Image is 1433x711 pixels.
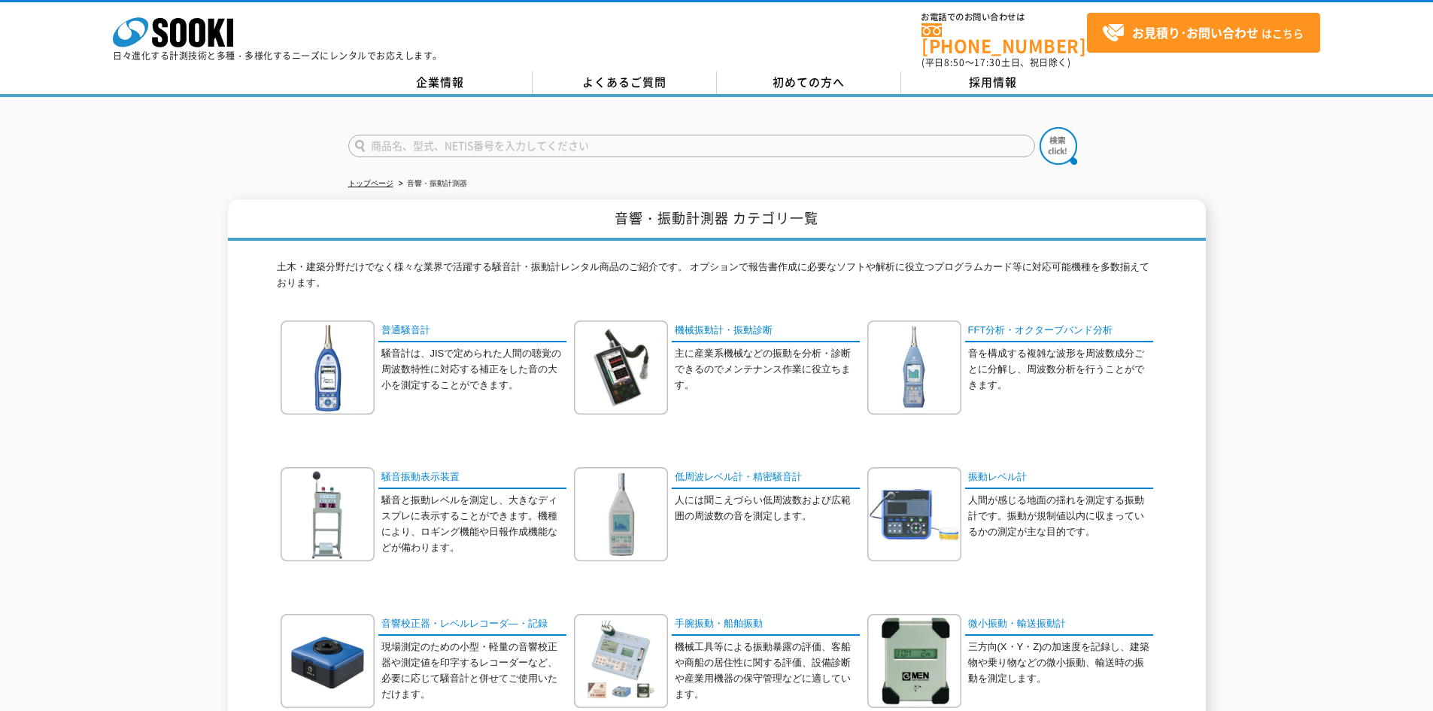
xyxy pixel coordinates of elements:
[381,346,566,393] p: 騒音計は、JISで定められた人間の聴覚の周波数特性に対応する補正をした音の大小を測定することができます。
[867,321,961,415] img: FFT分析・オクターブバンド分析
[968,346,1153,393] p: 音を構成する複雑な波形を周波数成分ごとに分解し、周波数分析を行うことができます。
[281,614,375,708] img: 音響校正器・レベルレコーダ―・記録
[348,135,1035,157] input: 商品名、型式、NETIS番号を入力してください
[574,467,668,561] img: 低周波レベル計・精密騒音計
[773,74,845,90] span: 初めての方へ
[672,614,860,636] a: 手腕振動・船舶振動
[867,467,961,561] img: 振動レベル計
[965,467,1153,489] a: 振動レベル計
[381,493,566,555] p: 騒音と振動レベルを測定し、大きなディスプレに表示することができます。機種により、ロギング機能や日報作成機能などが備わります。
[968,640,1153,686] p: 三方向(X・Y・Z)の加速度を記録し、建築物や乗り物などの微小振動、輸送時の振動を測定します。
[921,23,1087,54] a: [PHONE_NUMBER]
[281,467,375,561] img: 騒音振動表示装置
[867,614,961,708] img: 微小振動・輸送振動計
[348,179,393,187] a: トップページ
[348,71,533,94] a: 企業情報
[378,614,566,636] a: 音響校正器・レベルレコーダ―・記録
[675,493,860,524] p: 人には聞こえづらい低周波数および広範囲の周波数の音を測定します。
[396,176,467,192] li: 音響・振動計測器
[965,321,1153,342] a: FFT分析・オクターブバンド分析
[672,321,860,342] a: 機械振動計・振動診断
[1102,22,1304,44] span: はこちら
[921,13,1087,22] span: お電話でのお問い合わせは
[228,199,1206,241] h1: 音響・振動計測器 カテゴリ一覧
[113,51,442,60] p: 日々進化する計測技術と多種・多様化するニーズにレンタルでお応えします。
[968,493,1153,539] p: 人間が感じる地面の揺れを測定する振動計です。振動が規制値以内に収まっているかの測定が主な目的です。
[378,321,566,342] a: 普通騒音計
[1040,127,1077,165] img: btn_search.png
[901,71,1085,94] a: 採用情報
[974,56,1001,69] span: 17:30
[277,260,1157,299] p: 土木・建築分野だけでなく様々な業界で活躍する騒音計・振動計レンタル商品のご紹介です。 オプションで報告書作成に必要なソフトや解析に役立つプログラムカード等に対応可能機種を多数揃えております。
[281,321,375,415] img: 普通騒音計
[574,614,668,708] img: 手腕振動・船舶振動
[672,467,860,489] a: 低周波レベル計・精密騒音計
[675,346,860,393] p: 主に産業系機械などの振動を分析・診断できるのでメンテナンス作業に役立ちます。
[574,321,668,415] img: 機械振動計・振動診断
[921,56,1070,69] span: (平日 ～ 土日、祝日除く)
[1087,13,1320,53] a: お見積り･お問い合わせはこちら
[675,640,860,702] p: 機械工具等による振動暴露の評価、客船や商船の居住性に関する評価、設備診断や産業用機器の保守管理などに適しています。
[1132,23,1258,41] strong: お見積り･お問い合わせ
[378,467,566,489] a: 騒音振動表示装置
[717,71,901,94] a: 初めての方へ
[965,614,1153,636] a: 微小振動・輸送振動計
[944,56,965,69] span: 8:50
[381,640,566,702] p: 現場測定のための小型・軽量の音響校正器や測定値を印字するレコーダーなど、必要に応じて騒音計と併せてご使用いただけます。
[533,71,717,94] a: よくあるご質問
